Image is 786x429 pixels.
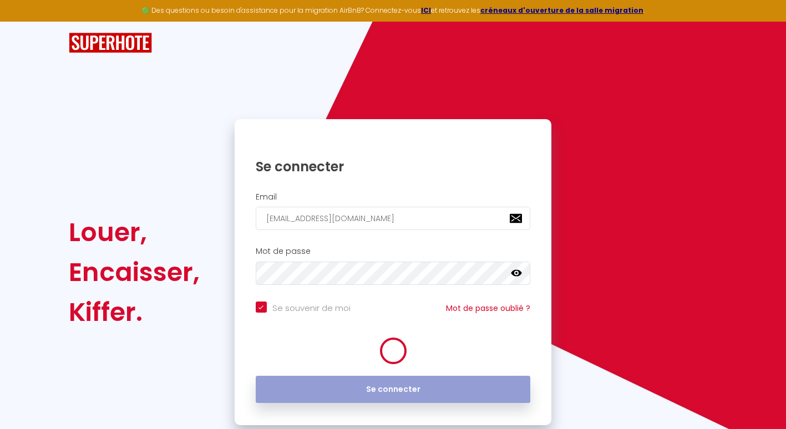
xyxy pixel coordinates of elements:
[69,33,152,53] img: SuperHote logo
[256,247,531,256] h2: Mot de passe
[69,212,200,252] div: Louer,
[446,303,530,314] a: Mot de passe oublié ?
[9,4,42,38] button: Ouvrir le widget de chat LiveChat
[480,6,643,15] a: créneaux d'ouverture de la salle migration
[69,292,200,332] div: Kiffer.
[256,192,531,202] h2: Email
[256,207,531,230] input: Ton Email
[256,158,531,175] h1: Se connecter
[256,376,531,404] button: Se connecter
[421,6,431,15] a: ICI
[69,252,200,292] div: Encaisser,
